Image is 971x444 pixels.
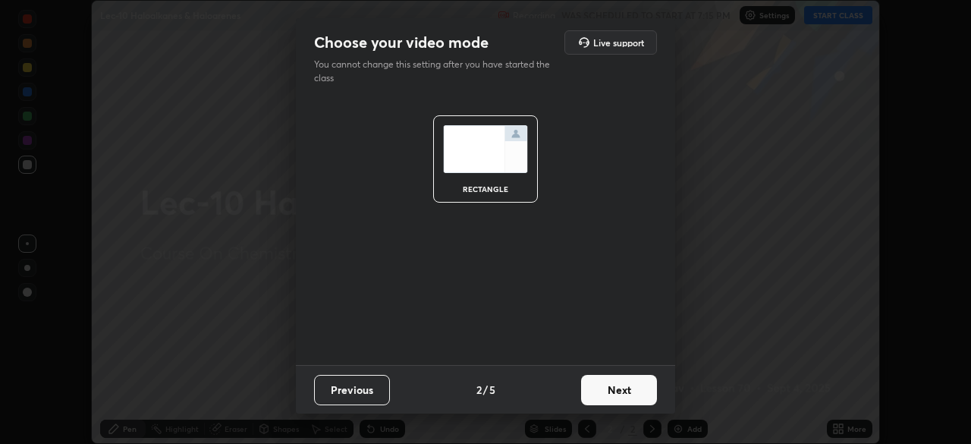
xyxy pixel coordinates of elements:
[483,382,488,398] h4: /
[314,33,489,52] h2: Choose your video mode
[476,382,482,398] h4: 2
[581,375,657,405] button: Next
[593,38,644,47] h5: Live support
[443,125,528,173] img: normalScreenIcon.ae25ed63.svg
[489,382,495,398] h4: 5
[314,58,560,85] p: You cannot change this setting after you have started the class
[455,185,516,193] div: rectangle
[314,375,390,405] button: Previous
